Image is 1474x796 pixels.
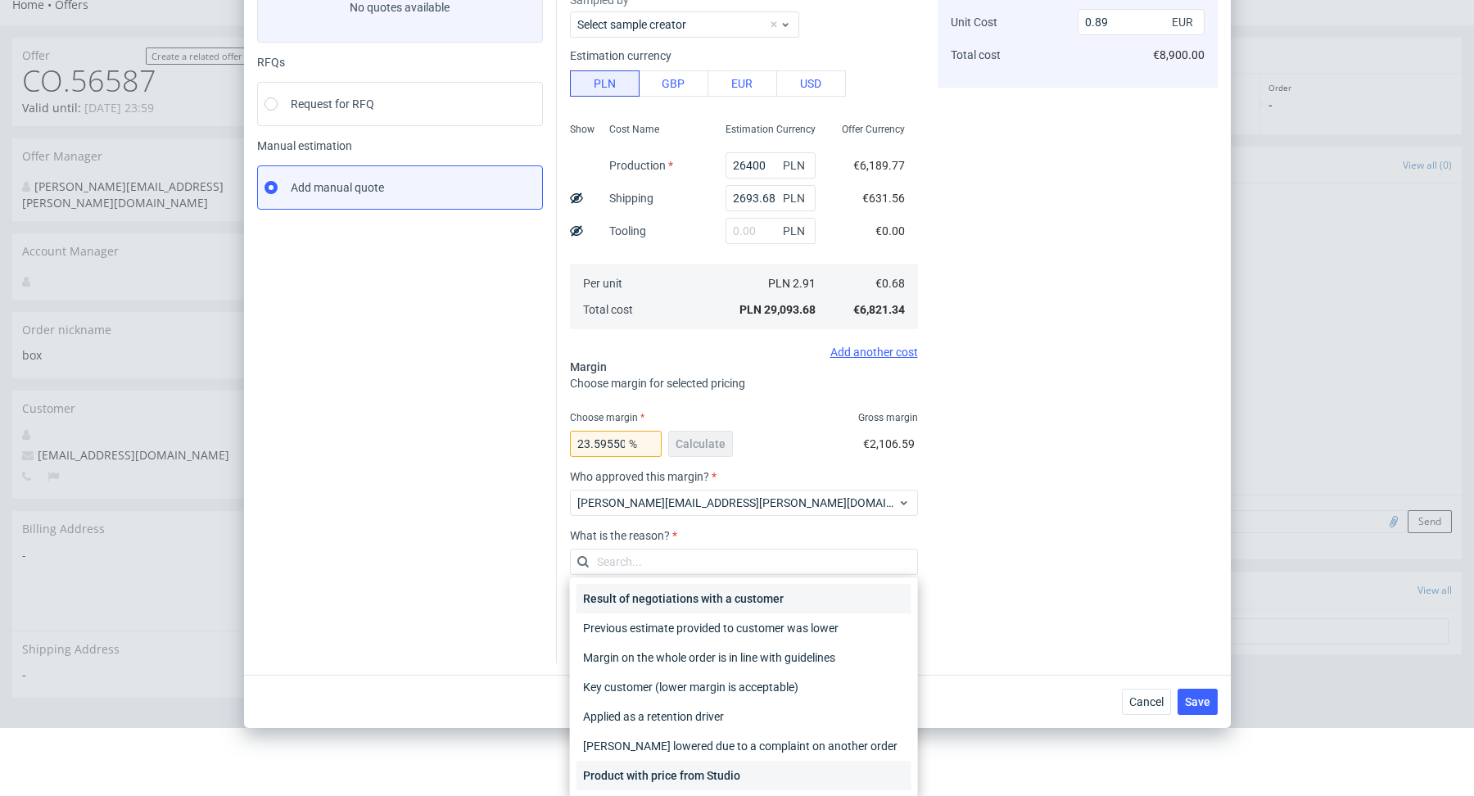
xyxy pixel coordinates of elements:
span: Comments [888,172,947,188]
div: Billing Address [12,527,258,563]
input: Type to create new task [891,634,1449,660]
span: Offer Currency [842,123,905,136]
span: Estimation Currency [726,123,816,136]
span: €0.68 [875,277,905,290]
a: All (0) [1160,163,1186,198]
span: Add manual quote [291,179,384,196]
span: Tasks [888,597,918,613]
div: Order nickname [12,328,258,364]
div: Account Manager [12,249,258,285]
button: PLN [570,70,640,97]
span: Per unit [583,277,622,290]
td: Valid until [280,337,506,373]
span: PLN [780,154,812,177]
label: Choose margin [570,412,644,423]
div: [PERSON_NAME][EMAIL_ADDRESS][PERSON_NAME][DOMAIN_NAME] [22,194,236,226]
button: Save [1178,689,1218,715]
input: 0.00 [570,431,662,457]
span: - [22,682,248,699]
div: Shipping Address [12,646,258,683]
input: 0.00 [726,185,816,211]
a: Home [12,12,55,28]
a: View in [GEOGRAPHIC_DATA] [545,260,634,278]
label: Select sample creator [577,18,686,31]
a: Copy link for customers [754,260,844,278]
div: Custom Offer Settings [270,251,854,287]
div: Offer Manager [12,154,258,190]
td: Account Manager [280,499,506,540]
a: Offers [55,12,88,28]
td: Assumed delivery country [280,663,506,704]
input: 0.00 [726,152,816,179]
p: Send [278,112,531,142]
span: Total cost [583,303,633,316]
span: EUR [1169,11,1201,34]
div: Add another cost [570,346,918,359]
span: Show [570,123,595,136]
button: Send [1408,526,1452,549]
p: - [1268,112,1454,129]
span: Request for RFQ [291,96,374,112]
span: [EMAIL_ADDRESS][DOMAIN_NAME] [22,463,229,478]
span: % [626,432,658,455]
p: - [548,112,801,129]
label: Shipping [609,192,653,205]
p: Order [1268,97,1454,109]
td: Assumed delivery zipcode [280,704,506,746]
span: Save [1185,696,1210,708]
span: Gross margin [858,411,918,424]
span: €6,821.34 [853,303,905,316]
td: Qualified By [280,415,506,457]
span: [PERSON_NAME][EMAIL_ADDRESS][PERSON_NAME][DOMAIN_NAME] [577,495,898,511]
span: €0.00 [875,224,905,237]
img: regular_mini_magick20240604-109-y2x15g.jpg [888,526,907,545]
span: PLN 29,093.68 [739,303,816,316]
button: GBP [639,70,708,97]
span: Total cost [951,48,1001,61]
input: 0.00 [726,218,816,244]
label: Who approved this margin? [570,470,918,483]
a: View all [1417,599,1452,613]
input: Re-send offer to customer [718,172,841,189]
span: €2,106.59 [863,437,915,450]
td: Region [280,621,506,663]
span: Margin [570,360,607,373]
p: box [22,363,248,379]
button: USD [776,70,846,97]
td: Estimated By [280,457,506,499]
p: Shipping & Billing Filled [548,97,801,109]
td: Locale [280,579,506,621]
span: Cost Name [609,123,659,136]
div: Offer [12,53,258,80]
p: Valid until: [22,115,154,132]
input: Search... [570,549,918,575]
td: Hubspot Deal [280,540,506,579]
span: €8,900.00 [1153,48,1205,61]
div: Key customer (lower margin is acceptable) [576,672,911,702]
div: RFQs [257,56,543,69]
td: Client email [280,298,506,337]
span: €6,189.77 [853,159,905,172]
a: View all (0) [1403,174,1452,188]
div: Margin on the whole order is in line with guidelines [576,643,911,672]
span: Choose margin for selected pricing [570,377,745,390]
span: PLN [780,219,812,242]
a: Automatic (0) [1006,163,1067,198]
div: Progress [270,53,1462,89]
time: [DATE] 23:59 [84,115,154,131]
p: Payment [1056,97,1252,109]
span: Cancel [1129,696,1164,708]
button: EUR [708,70,777,97]
span: - [22,563,248,579]
a: Create a related offer [146,63,248,80]
div: Previous estimate provided to customer was lower [576,613,911,643]
label: What is the reason? [570,529,918,542]
button: Cancel [1122,689,1171,715]
label: Estimation currency [570,49,671,62]
p: - [817,112,1038,129]
span: PLN 2.91 [768,277,816,290]
span: Manual estimation [257,139,543,152]
span: PLN [780,187,812,210]
span: Unit Cost [951,16,997,29]
span: [DATE] 09:01 [292,130,531,142]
